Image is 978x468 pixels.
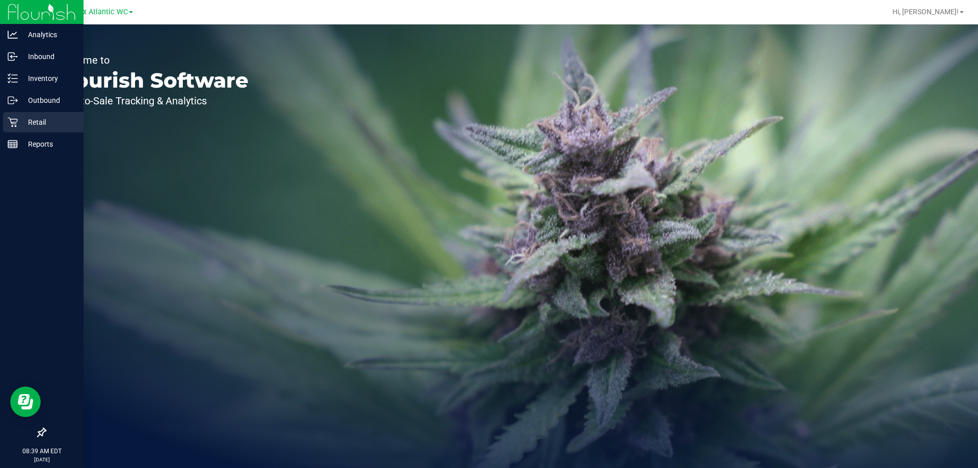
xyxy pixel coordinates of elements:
[8,95,18,105] inline-svg: Outbound
[8,30,18,40] inline-svg: Analytics
[55,55,249,65] p: Welcome to
[8,139,18,149] inline-svg: Reports
[10,387,41,417] iframe: Resource center
[18,50,79,63] p: Inbound
[18,138,79,150] p: Reports
[5,456,79,463] p: [DATE]
[8,117,18,127] inline-svg: Retail
[18,116,79,128] p: Retail
[55,70,249,91] p: Flourish Software
[18,72,79,85] p: Inventory
[18,94,79,106] p: Outbound
[5,447,79,456] p: 08:39 AM EDT
[8,51,18,62] inline-svg: Inbound
[55,96,249,106] p: Seed-to-Sale Tracking & Analytics
[8,73,18,84] inline-svg: Inventory
[892,8,959,16] span: Hi, [PERSON_NAME]!
[75,8,128,16] span: Jax Atlantic WC
[18,29,79,41] p: Analytics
